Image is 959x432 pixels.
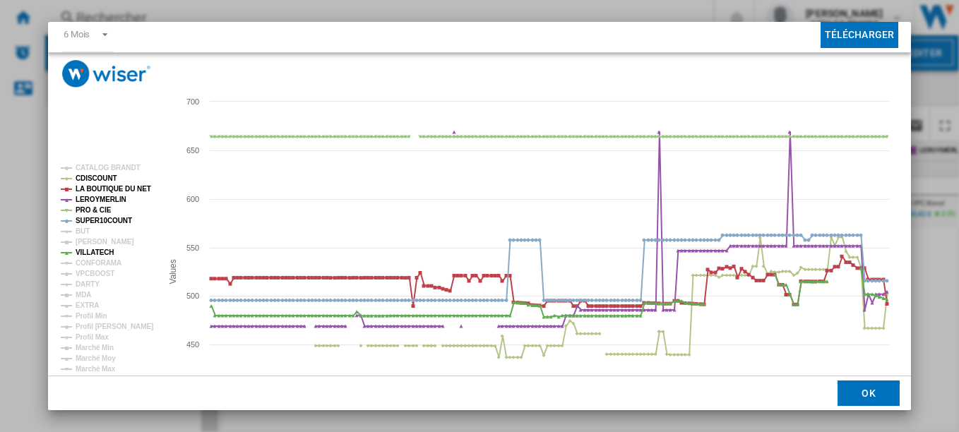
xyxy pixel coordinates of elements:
[76,312,107,320] tspan: Profil Min
[76,196,126,203] tspan: LEROYMERLIN
[168,259,178,284] tspan: Values
[186,195,199,203] tspan: 600
[76,238,134,246] tspan: [PERSON_NAME]
[76,206,112,214] tspan: PRO & CIE
[48,22,911,411] md-dialog: Product popup
[186,292,199,300] tspan: 500
[76,280,100,288] tspan: DARTY
[821,22,899,48] button: Télécharger
[76,259,121,267] tspan: CONFORAMA
[76,248,114,256] tspan: VILLATECH
[76,174,117,182] tspan: CDISCOUNT
[186,97,199,106] tspan: 700
[62,60,150,88] img: logo_wiser_300x94.png
[76,217,132,224] tspan: SUPER10COUNT
[76,185,151,193] tspan: LA BOUTIQUE DU NET
[76,354,116,362] tspan: Marché Moy
[76,301,99,309] tspan: EXTRA
[186,146,199,155] tspan: 650
[838,380,900,406] button: OK
[76,333,109,341] tspan: Profil Max
[76,164,141,172] tspan: CATALOG BRANDT
[76,365,116,373] tspan: Marché Max
[76,344,114,352] tspan: Marché Min
[76,323,153,330] tspan: Profil [PERSON_NAME]
[76,291,91,299] tspan: MDA
[186,244,199,252] tspan: 550
[76,227,90,235] tspan: BUT
[76,270,114,277] tspan: VPCBOOST
[64,29,90,40] div: 6 Mois
[186,340,199,349] tspan: 450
